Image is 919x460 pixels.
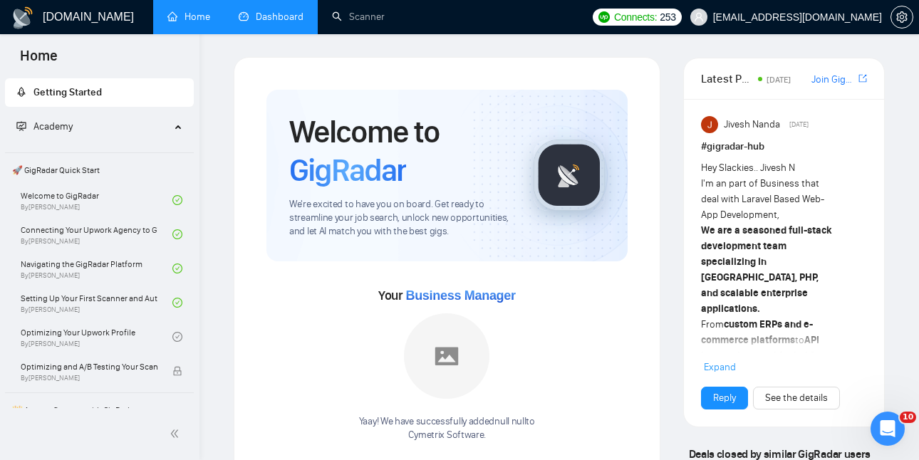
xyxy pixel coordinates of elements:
[167,11,210,23] a: homeHome
[765,390,828,406] a: See the details
[172,263,182,273] span: check-circle
[9,46,69,75] span: Home
[16,121,26,131] span: fund-projection-screen
[172,332,182,342] span: check-circle
[701,334,819,377] strong: API integrations and Android apps
[5,78,194,107] li: Getting Started
[701,116,718,133] img: Jivesh Nanda
[704,361,736,373] span: Expand
[289,151,406,189] span: GigRadar
[405,288,515,303] span: Business Manager
[21,374,157,382] span: By [PERSON_NAME]
[21,184,172,216] a: Welcome to GigRadarBy[PERSON_NAME]
[172,298,182,308] span: check-circle
[239,11,303,23] a: dashboardDashboard
[858,73,867,84] span: export
[6,396,192,424] span: 👑 Agency Success with GigRadar
[33,86,102,98] span: Getting Started
[21,219,172,250] a: Connecting Your Upwork Agency to GigRadarBy[PERSON_NAME]
[891,6,913,28] button: setting
[289,198,511,239] span: We're excited to have you on board. Get ready to streamline your job search, unlock new opportuni...
[21,321,172,352] a: Optimizing Your Upwork ProfileBy[PERSON_NAME]
[858,72,867,85] a: export
[891,11,913,23] a: setting
[811,72,856,88] a: Join GigRadar Slack Community
[11,6,34,29] img: logo
[713,390,736,406] a: Reply
[16,120,73,132] span: Academy
[21,253,172,284] a: Navigating the GigRadar PlatformBy[PERSON_NAME]
[660,9,675,25] span: 253
[289,113,511,189] h1: Welcome to
[701,224,832,315] strong: We are a seasoned full-stack development team specializing in [GEOGRAPHIC_DATA], PHP, and scalabl...
[900,412,916,423] span: 10
[16,87,26,97] span: rocket
[753,387,840,409] button: See the details
[701,139,867,155] h1: # gigradar-hub
[6,156,192,184] span: 🚀 GigRadar Quick Start
[21,287,172,318] a: Setting Up Your First Scanner and Auto-BidderBy[PERSON_NAME]
[789,118,809,131] span: [DATE]
[404,313,489,399] img: placeholder.png
[172,195,182,205] span: check-circle
[891,11,913,23] span: setting
[724,117,780,132] span: Jivesh Nanda
[701,70,754,88] span: Latest Posts from the GigRadar Community
[598,11,610,23] img: upwork-logo.png
[359,415,535,442] div: Yaay! We have successfully added null null to
[332,11,385,23] a: searchScanner
[701,318,813,346] strong: custom ERPs and e-commerce platforms
[871,412,905,446] iframe: Intercom live chat
[33,120,73,132] span: Academy
[694,12,704,22] span: user
[21,360,157,374] span: Optimizing and A/B Testing Your Scanner for Better Results
[378,288,516,303] span: Your
[614,9,657,25] span: Connects:
[701,387,748,409] button: Reply
[172,229,182,239] span: check-circle
[534,140,605,211] img: gigradar-logo.png
[359,429,535,442] p: Cymetrix Software .
[767,75,791,85] span: [DATE]
[172,366,182,376] span: lock
[170,427,184,441] span: double-left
